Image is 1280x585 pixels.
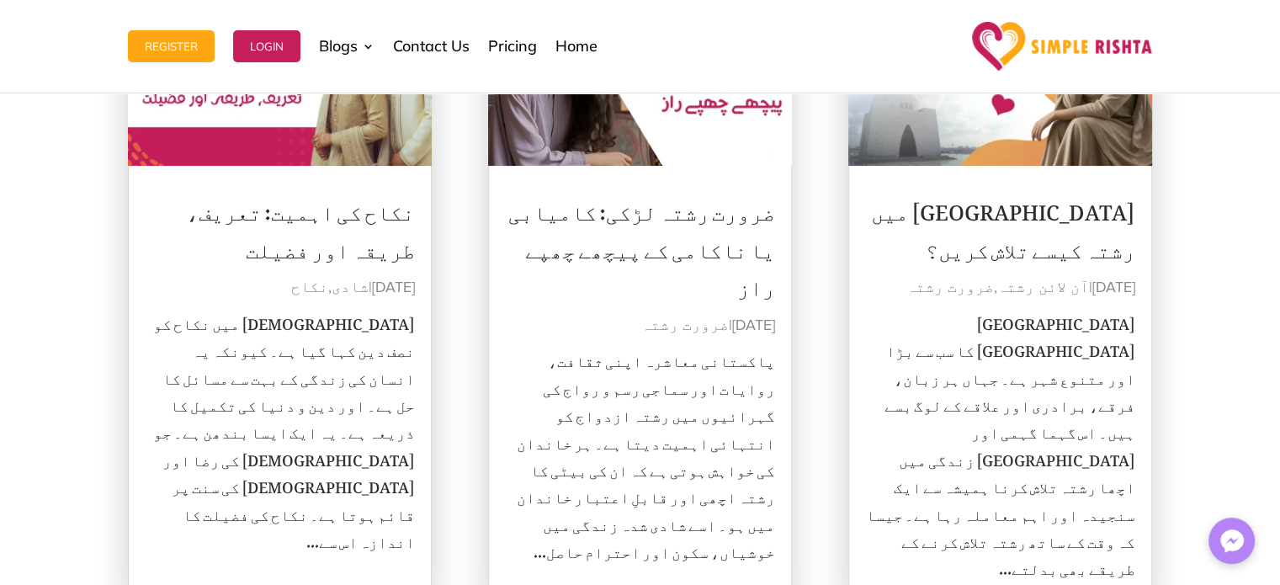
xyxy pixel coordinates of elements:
[319,4,374,88] a: Blogs
[865,274,1135,301] p: | ,
[1215,524,1249,558] img: Messenger
[128,30,215,62] button: Register
[488,4,537,88] a: Pricing
[732,318,775,333] span: [DATE]
[145,307,415,553] p: [DEMOGRAPHIC_DATA] میں نکاح کو نصف دین کہا گیا ہے۔ کیونکہ یہ انسان کی زندگی کے بہت سے مسائل کا حل...
[332,280,369,295] a: شادی
[906,280,994,295] a: ضرورت رشتہ
[508,180,775,308] a: ضرورت رشتہ لڑکی: کامیابی یا ناکامی کے پیچھے چھپے راز
[372,280,415,295] span: [DATE]
[871,180,1135,271] a: [GEOGRAPHIC_DATA] میں رشتہ کیسے تلاش کریں؟
[505,312,775,339] p: |
[233,4,300,88] a: Login
[997,280,1089,295] a: آن لائن رشتہ
[145,274,415,301] p: | ,
[641,318,729,333] a: ضرورت رشتہ
[555,4,598,88] a: Home
[291,280,328,295] a: نکاح
[1092,280,1135,295] span: [DATE]
[865,307,1135,580] p: [GEOGRAPHIC_DATA] [GEOGRAPHIC_DATA] کا سب سے بڑا اور متنوع شہر ہے۔ جہاں ہر زبان، فرقے، برادری اور...
[393,4,470,88] a: Contact Us
[128,4,215,88] a: Register
[186,180,415,271] a: نکاح کی اہمیت: تعریف، طریقہ اور فضیلت
[505,344,775,562] p: پاکستانی معاشرہ اپنی ثقافت، روایات اور سماجی رسم و رواج کی گہرائیوں میں رشتہ ازدواج کو انتہائی اہ...
[233,30,300,62] button: Login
